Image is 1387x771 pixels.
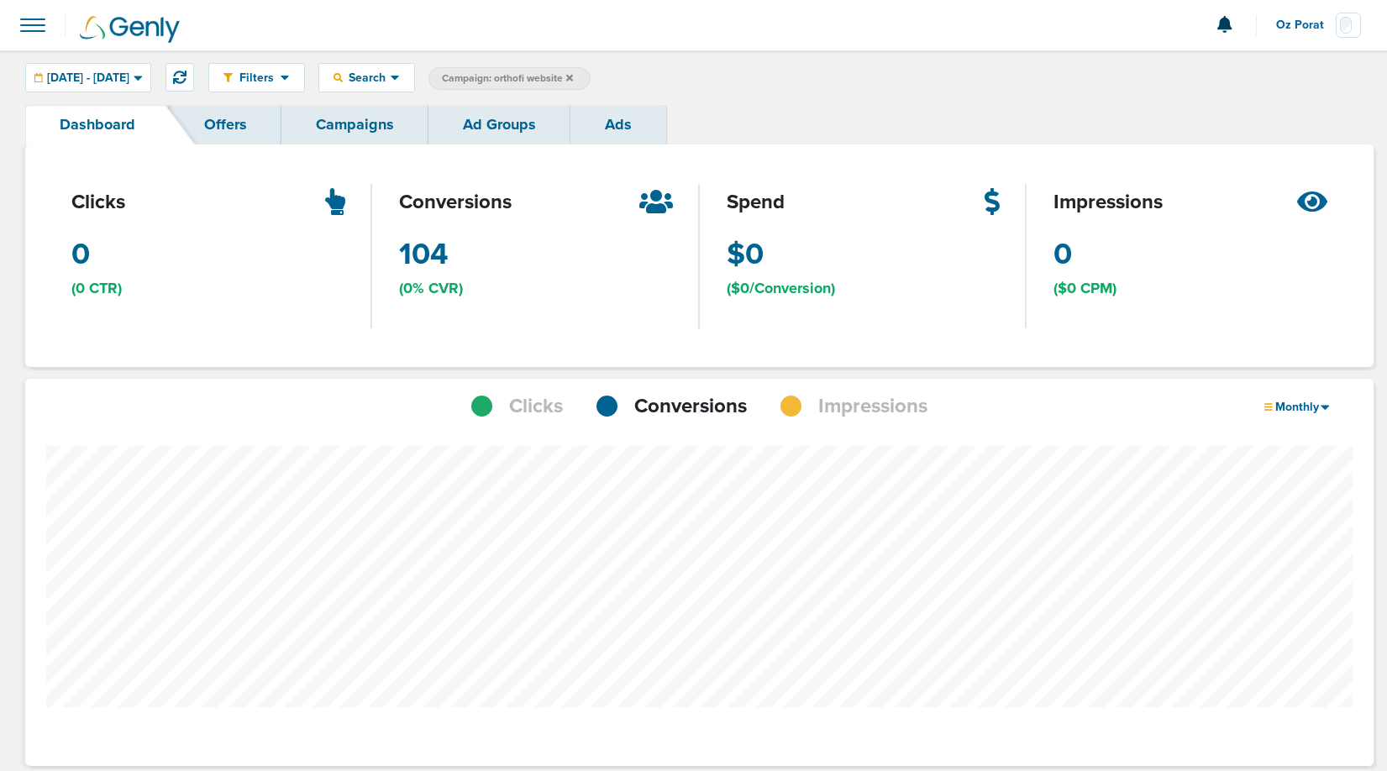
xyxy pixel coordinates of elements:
span: Monthly [1273,400,1321,414]
span: $0 [727,233,764,275]
span: ($0 CPM) [1053,278,1116,299]
span: Search [343,71,391,85]
span: 0 [1053,233,1072,275]
span: 104 [399,233,448,275]
span: (0% CVR) [399,278,463,299]
span: conversions [399,188,512,217]
span: Oz Porat [1276,19,1336,31]
span: impressions [1053,188,1163,217]
a: Ad Groups [428,105,570,144]
span: clicks [71,188,125,217]
span: Campaign: orthofi website [442,71,573,86]
span: Filters [233,71,281,85]
a: Ads [570,105,666,144]
span: (0 CTR) [71,278,122,299]
a: Dashboard [25,105,170,144]
span: ($0/Conversion) [727,278,835,299]
span: Impressions [818,392,927,421]
span: Clicks [509,392,563,421]
span: 0 [71,233,90,275]
span: [DATE] - [DATE] [47,72,129,84]
a: Offers [170,105,281,144]
a: Campaigns [281,105,428,144]
span: Conversions [634,392,747,421]
span: spend [727,188,785,217]
img: Genly [80,16,180,43]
